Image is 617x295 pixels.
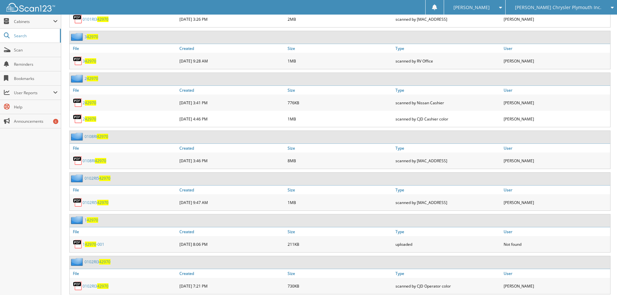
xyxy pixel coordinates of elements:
span: Cabinets [14,19,53,24]
a: 0102RI342970 [83,283,109,289]
div: 2MB [286,13,394,26]
div: [DATE] 8:06 PM [178,238,286,251]
a: 142970-001 [83,242,104,247]
div: scanned by CJD Cashier color [394,112,502,125]
div: scanned by RV Office [394,54,502,67]
a: User [502,86,610,95]
span: 42970 [99,259,110,265]
a: Size [286,44,394,53]
span: 42970 [85,58,96,64]
a: 0108RI42970 [85,134,108,139]
a: Created [178,44,286,53]
div: Not found [502,238,610,251]
a: 242970 [83,100,96,106]
div: [PERSON_NAME] [502,154,610,167]
a: File [70,86,178,95]
img: PDF.png [73,114,83,124]
a: Size [286,86,394,95]
a: Type [394,144,502,153]
img: PDF.png [73,156,83,165]
span: Announcements [14,119,58,124]
span: Scan [14,47,58,53]
a: Size [286,227,394,236]
div: [PERSON_NAME] [502,196,610,209]
div: [PERSON_NAME] [502,279,610,292]
a: 342970 [85,34,98,40]
div: scanned by [MAC_ADDRESS] [394,13,502,26]
span: Search [14,33,57,39]
span: 42970 [99,176,110,181]
a: 242970 [85,76,98,81]
div: [DATE] 9:28 AM [178,54,286,67]
a: Size [286,269,394,278]
a: Created [178,227,286,236]
div: uploaded [394,238,502,251]
a: 0102RI542970 [83,200,109,205]
div: [DATE] 3:26 PM [178,13,286,26]
div: scanned by CJD Operator color [394,279,502,292]
span: Help [14,104,58,110]
img: folder2.png [71,74,85,83]
a: Created [178,144,286,153]
a: 342970 [83,58,96,64]
div: [DATE] 9:47 AM [178,196,286,209]
a: 0102RI342970 [85,259,110,265]
a: Type [394,269,502,278]
a: User [502,227,610,236]
img: folder2.png [71,216,85,224]
a: 0101RI342970 [83,17,109,22]
div: 1MB [286,112,394,125]
img: folder2.png [71,258,85,266]
a: Created [178,269,286,278]
a: User [502,144,610,153]
a: Created [178,186,286,194]
span: 42970 [85,242,96,247]
a: Created [178,86,286,95]
div: scanned by Nissan Cashier [394,96,502,109]
img: folder2.png [71,174,85,182]
a: 142970 [85,217,98,223]
img: PDF.png [73,98,83,108]
div: [DATE] 7:21 PM [178,279,286,292]
a: File [70,44,178,53]
a: 0102RI542970 [85,176,110,181]
span: 42970 [87,217,98,223]
a: Size [286,144,394,153]
a: Size [286,186,394,194]
span: 42970 [85,100,96,106]
div: 6 [53,119,58,124]
span: Bookmarks [14,76,58,81]
span: 42970 [97,134,108,139]
img: PDF.png [73,14,83,24]
img: PDF.png [73,56,83,66]
a: 0108RI42970 [83,158,106,164]
a: 242970 [83,116,96,122]
span: 42970 [97,17,109,22]
span: 42970 [87,76,98,81]
div: [DATE] 3:46 PM [178,154,286,167]
a: File [70,186,178,194]
a: Type [394,44,502,53]
a: Type [394,186,502,194]
div: 1MB [286,196,394,209]
div: [DATE] 3:41 PM [178,96,286,109]
a: File [70,144,178,153]
span: 42970 [95,158,106,164]
span: Reminders [14,62,58,67]
img: folder2.png [71,33,85,41]
div: [PERSON_NAME] [502,13,610,26]
div: [DATE] 4:46 PM [178,112,286,125]
img: PDF.png [73,198,83,207]
div: [PERSON_NAME] [502,54,610,67]
div: 8MB [286,154,394,167]
a: Type [394,86,502,95]
span: [PERSON_NAME] Chrysler Plymouth Inc. [515,6,601,9]
div: 211KB [286,238,394,251]
img: folder2.png [71,132,85,141]
div: scanned by [MAC_ADDRESS] [394,154,502,167]
iframe: Chat Widget [585,264,617,295]
span: 42970 [97,200,109,205]
a: User [502,186,610,194]
div: [PERSON_NAME] [502,112,610,125]
div: [PERSON_NAME] [502,96,610,109]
